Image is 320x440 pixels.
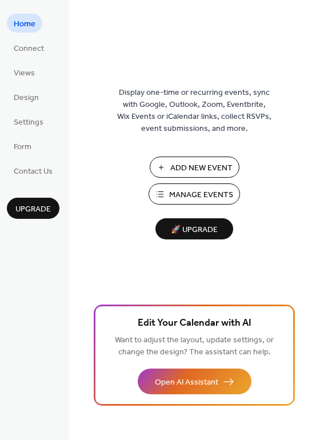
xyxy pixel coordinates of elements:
[14,18,35,30] span: Home
[7,161,59,180] a: Contact Us
[14,67,35,79] span: Views
[138,369,251,394] button: Open AI Assistant
[155,377,218,389] span: Open AI Assistant
[169,189,233,201] span: Manage Events
[7,198,59,219] button: Upgrade
[115,333,274,360] span: Want to adjust the layout, update settings, or change the design? The assistant can help.
[14,117,43,129] span: Settings
[117,87,271,135] span: Display one-time or recurring events, sync with Google, Outlook, Zoom, Eventbrite, Wix Events or ...
[7,14,42,33] a: Home
[7,112,50,131] a: Settings
[7,87,46,106] a: Design
[155,218,233,239] button: 🚀 Upgrade
[14,141,31,153] span: Form
[14,43,44,55] span: Connect
[162,222,226,238] span: 🚀 Upgrade
[7,38,51,57] a: Connect
[15,203,51,215] span: Upgrade
[150,157,239,178] button: Add New Event
[138,315,251,331] span: Edit Your Calendar with AI
[14,166,53,178] span: Contact Us
[14,92,39,104] span: Design
[149,183,240,205] button: Manage Events
[7,137,38,155] a: Form
[170,162,233,174] span: Add New Event
[7,63,42,82] a: Views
